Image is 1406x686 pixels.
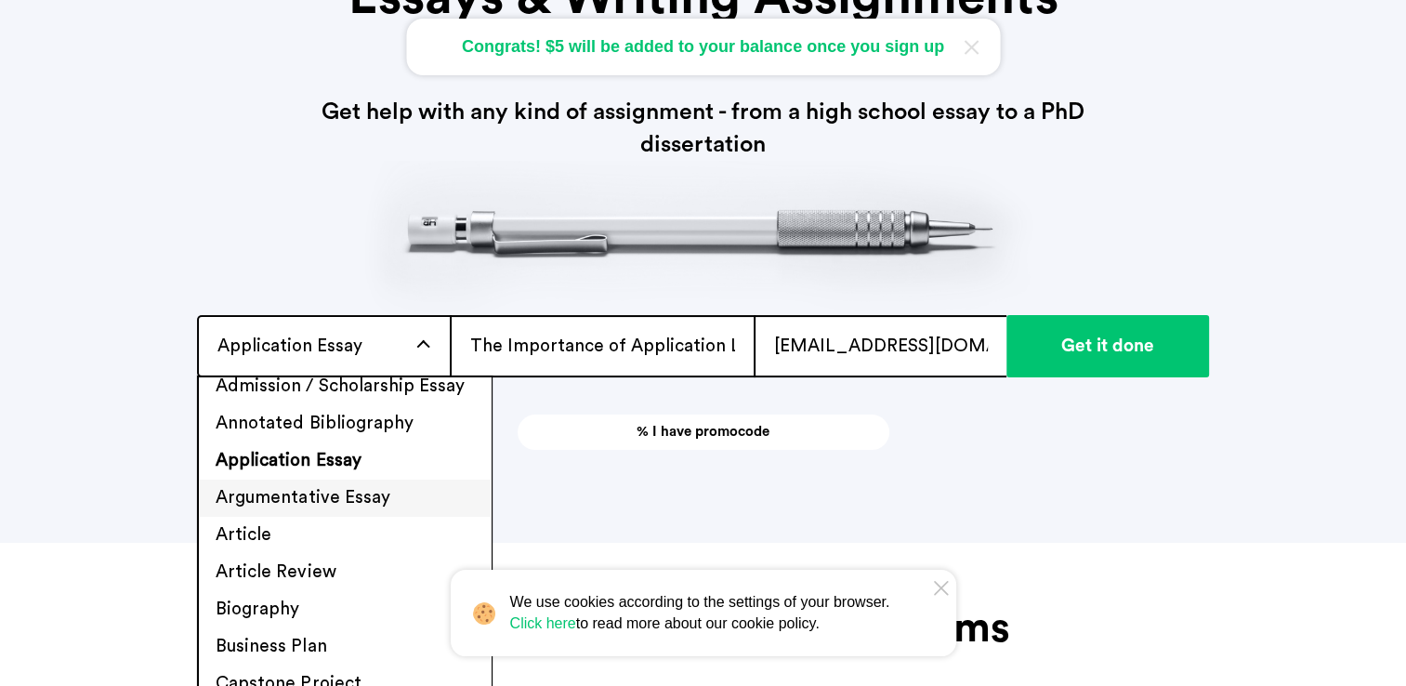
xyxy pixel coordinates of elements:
li: Admission / Scholarship Essay [199,368,491,405]
span: We use cookies according to the settings of your browser. to read more about our cookie policy. [510,592,904,634]
img: header-pict.png [365,161,1040,315]
h3: Get help with any kind of assignment - from a high school essay to a PhD dissertation [257,96,1150,161]
input: Your email [754,315,1006,377]
li: Annotated Bibliography [199,405,491,442]
li: Biography [199,591,491,628]
li: Article Review [199,554,491,591]
div: Congrats! $5 will be added to your balance once you sign up [406,19,1000,75]
li: Application Essay [199,442,491,480]
li: Article [199,517,491,554]
input: Get it done [1006,315,1209,377]
span: Application Essay [217,336,362,357]
li: Business Plan [199,628,491,666]
a: Click here [510,613,576,634]
li: Argumentative Essay [199,480,491,517]
input: Name the project [450,315,754,377]
a: % I have promocode [518,415,889,450]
